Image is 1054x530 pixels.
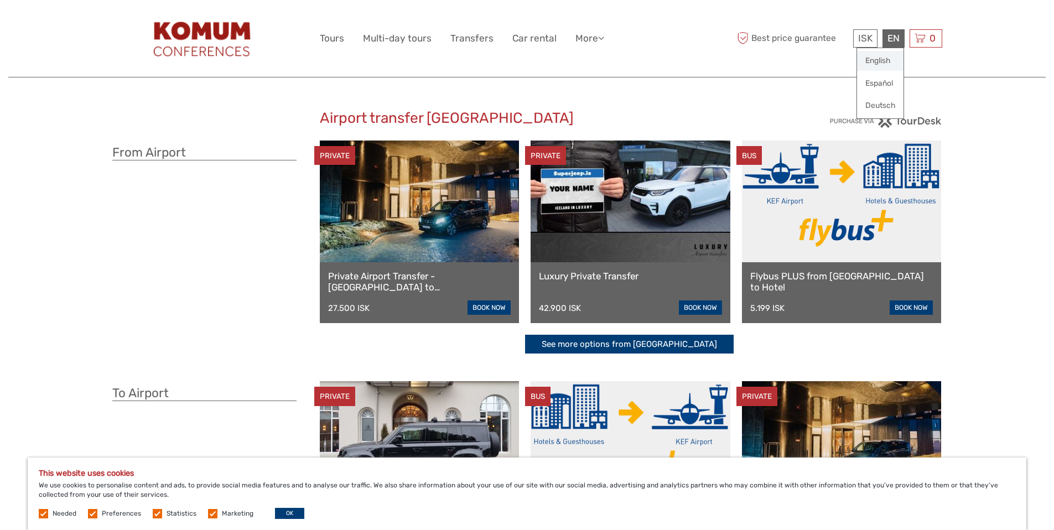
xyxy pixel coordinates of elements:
button: OK [275,508,304,519]
label: Marketing [222,509,253,518]
h3: From Airport [112,145,297,160]
div: 5.199 ISK [750,303,785,313]
div: 42.900 ISK [539,303,581,313]
img: PurchaseViaTourDesk.png [829,114,942,128]
a: book now [679,300,722,315]
a: book now [890,300,933,315]
div: PRIVATE [314,387,355,406]
a: Transfers [450,30,494,46]
a: Deutsch [857,96,904,116]
img: 1472-683ecc8c-4b2e-40ea-b1c4-eb314e6d0582_logo_big.jpg [144,8,264,69]
a: More [575,30,604,46]
div: PRIVATE [314,146,355,165]
p: We're away right now. Please check back later! [15,19,125,28]
a: Private Airport Transfer - [GEOGRAPHIC_DATA] to [GEOGRAPHIC_DATA] [328,271,511,293]
a: Tours [320,30,344,46]
a: Multi-day tours [363,30,432,46]
a: See more options from [GEOGRAPHIC_DATA] [525,335,734,354]
span: Best price guarantee [735,29,850,48]
div: PRIVATE [525,146,566,165]
a: book now [468,300,511,315]
h5: This website uses cookies [39,469,1015,478]
label: Preferences [102,509,141,518]
div: We use cookies to personalise content and ads, to provide social media features and to analyse ou... [28,458,1026,530]
a: Luxury Private Transfer [539,271,722,282]
a: Español [857,74,904,93]
a: Flybus PLUS from [GEOGRAPHIC_DATA] to Hotel [750,271,933,293]
button: Open LiveChat chat widget [127,17,141,30]
a: English [857,51,904,71]
div: 27.500 ISK [328,303,370,313]
h2: Airport transfer [GEOGRAPHIC_DATA] [320,110,735,127]
label: Statistics [167,509,196,518]
label: Needed [53,509,76,518]
span: 0 [928,33,937,44]
div: EN [882,29,905,48]
div: PRIVATE [736,387,777,406]
h3: To Airport [112,386,297,401]
div: BUS [525,387,551,406]
span: ISK [858,33,873,44]
div: BUS [736,146,762,165]
a: Car rental [512,30,557,46]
